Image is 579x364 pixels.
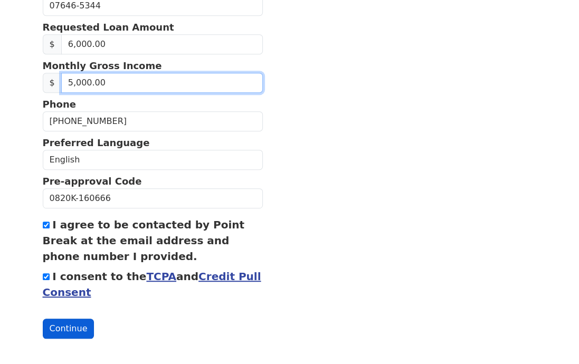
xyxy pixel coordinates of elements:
strong: Requested Loan Amount [43,22,174,33]
strong: Phone [43,99,76,110]
span: $ [43,34,62,54]
strong: Pre-approval Code [43,176,142,187]
button: Continue [43,319,94,339]
strong: Preferred Language [43,137,150,148]
label: I consent to the and [43,270,261,299]
span: $ [43,73,62,93]
a: TCPA [146,270,176,283]
input: Requested Loan Amount [61,34,263,54]
label: I agree to be contacted by Point Break at the email address and phone number I provided. [43,218,245,263]
p: Monthly Gross Income [43,59,263,73]
input: 0.00 [61,73,263,93]
input: Pre-approval Code [43,188,263,208]
input: Phone [43,111,263,131]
